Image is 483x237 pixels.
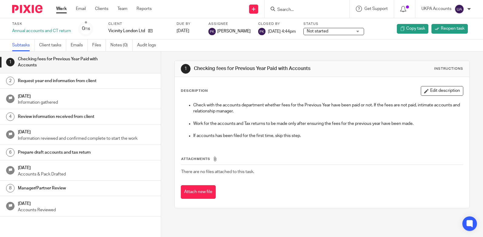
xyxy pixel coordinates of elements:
a: Client tasks [39,39,66,51]
input: Search [277,7,331,13]
div: [DATE] [177,28,201,34]
h1: [DATE] [18,128,155,135]
label: Assignee [208,22,251,26]
a: Subtasks [12,39,35,51]
label: Task [12,22,71,26]
a: Reports [137,6,152,12]
img: svg%3E [454,4,464,14]
a: Team [117,6,127,12]
button: Edit description [421,86,463,96]
p: Information gathered [18,99,155,105]
h1: [DATE] [18,163,155,171]
img: svg%3E [208,28,216,35]
a: Copy task [397,24,428,34]
div: 4 [6,112,15,121]
small: /16 [85,27,90,31]
h1: [DATE] [18,199,155,207]
div: Instructions [434,66,463,71]
a: Notes (0) [110,39,133,51]
span: [DATE] 4:44pm [268,29,296,33]
div: Annual accounts and CT return [12,28,71,34]
label: Client [108,22,169,26]
p: Check with the accounts department whether fees for the Previous Year have been paid or not. If t... [193,102,463,115]
img: svg%3E [258,28,265,35]
span: Copy task [406,25,425,32]
p: Vicinity London Ltd [108,28,145,34]
span: Not started [307,29,328,33]
p: UKPA Accounts [421,6,451,12]
a: Email [76,6,86,12]
p: Accounts Reviewed [18,207,155,213]
p: Information reviewed and confirmed complete to start the work [18,135,155,142]
p: Work for the accounts and Tax returns to be made only after ensuring the fees for the previous ye... [193,121,463,127]
a: Files [92,39,106,51]
h1: Checking fees for Previous Year Paid with Accounts [18,55,109,70]
h1: [DATE] [18,92,155,99]
a: Clients [95,6,108,12]
h1: Review information received from client [18,112,109,121]
div: 6 [6,148,15,157]
a: Reopen task [431,24,468,34]
a: Audit logs [137,39,160,51]
div: 1 [6,58,15,66]
a: Emails [71,39,88,51]
span: Reopen task [441,25,464,32]
button: Attach new file [181,185,216,199]
h1: Request year end information from client [18,76,109,85]
div: 0 [82,25,90,32]
label: Status [303,22,364,26]
h1: Prepare draft accounts and tax return [18,148,109,157]
label: Closed by [258,22,296,26]
h1: Checking fees for Previous Year Paid with Accounts [194,65,335,72]
span: Get Support [364,7,388,11]
p: If accounts has been filed for the first time, skip this step. [193,133,463,139]
span: There are no files attached to this task. [181,170,254,174]
div: 1 [181,64,191,74]
div: 2 [6,77,15,85]
p: Accounts & Pack Drafted [18,171,155,177]
span: Attachments [181,157,210,161]
label: Due by [177,22,201,26]
h1: Manager/Partner Review [18,184,109,193]
div: 8 [6,184,15,192]
p: Description [181,88,208,93]
span: [PERSON_NAME] [217,28,251,34]
a: Work [56,6,67,12]
img: Pixie [12,5,42,13]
